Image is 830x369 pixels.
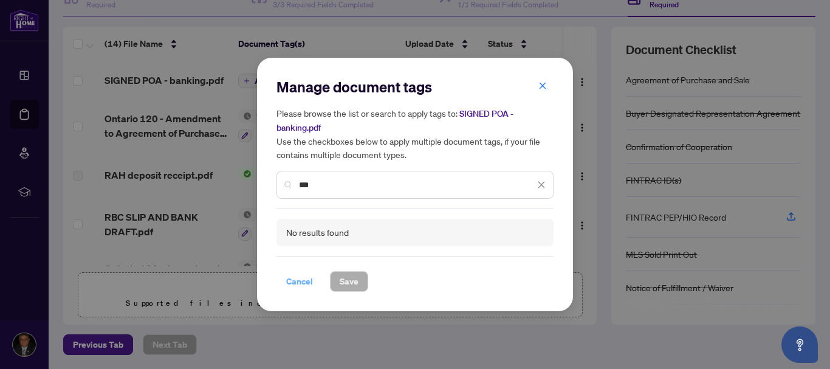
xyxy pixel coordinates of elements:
[276,106,554,161] h5: Please browse the list or search to apply tags to: Use the checkboxes below to apply multiple doc...
[276,271,323,292] button: Cancel
[276,77,554,97] h2: Manage document tags
[286,226,349,240] div: No results found
[781,326,818,363] button: Open asap
[537,181,546,189] span: close
[276,108,513,133] span: SIGNED POA - banking.pdf
[538,81,547,90] span: close
[286,272,313,291] span: Cancel
[330,271,368,292] button: Save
